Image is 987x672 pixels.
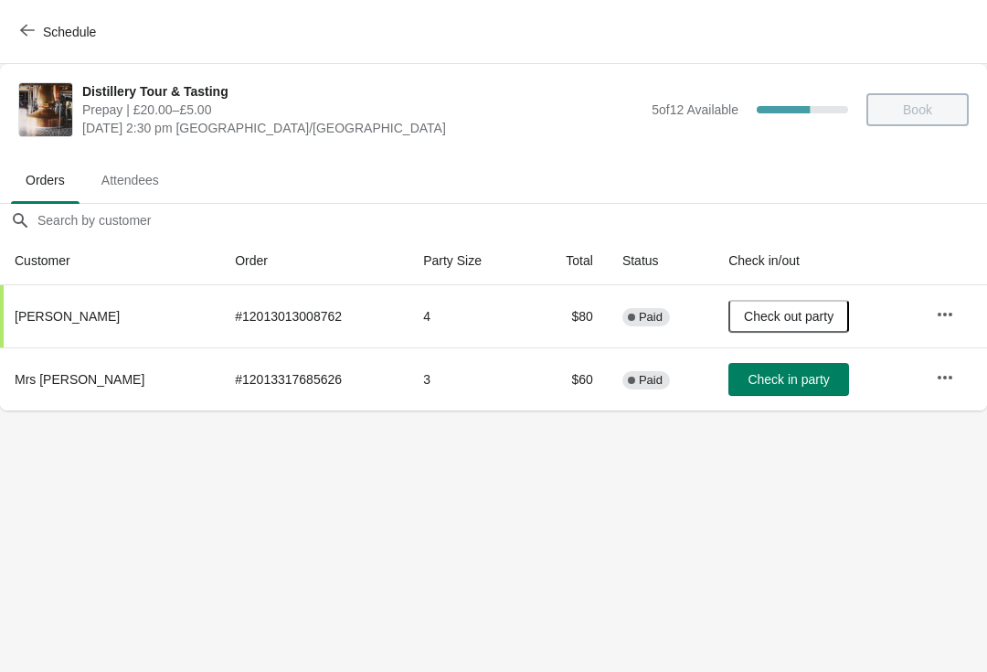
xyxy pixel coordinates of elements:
[9,16,111,48] button: Schedule
[639,373,663,388] span: Paid
[15,309,120,324] span: [PERSON_NAME]
[37,204,987,237] input: Search by customer
[220,347,409,411] td: # 12013317685626
[220,237,409,285] th: Order
[608,237,714,285] th: Status
[728,363,849,396] button: Check in party
[11,164,80,197] span: Orders
[87,164,174,197] span: Attendees
[82,101,642,119] span: Prepay | £20.00–£5.00
[409,285,530,347] td: 4
[409,347,530,411] td: 3
[409,237,530,285] th: Party Size
[19,83,72,136] img: Distillery Tour & Tasting
[82,119,642,137] span: [DATE] 2:30 pm [GEOGRAPHIC_DATA]/[GEOGRAPHIC_DATA]
[639,310,663,325] span: Paid
[15,372,144,387] span: Mrs [PERSON_NAME]
[220,285,409,347] td: # 12013013008762
[530,347,608,411] td: $60
[82,82,642,101] span: Distillery Tour & Tasting
[728,300,849,333] button: Check out party
[530,237,608,285] th: Total
[530,285,608,347] td: $80
[714,237,921,285] th: Check in/out
[652,102,738,117] span: 5 of 12 Available
[744,309,833,324] span: Check out party
[43,25,96,39] span: Schedule
[748,372,829,387] span: Check in party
